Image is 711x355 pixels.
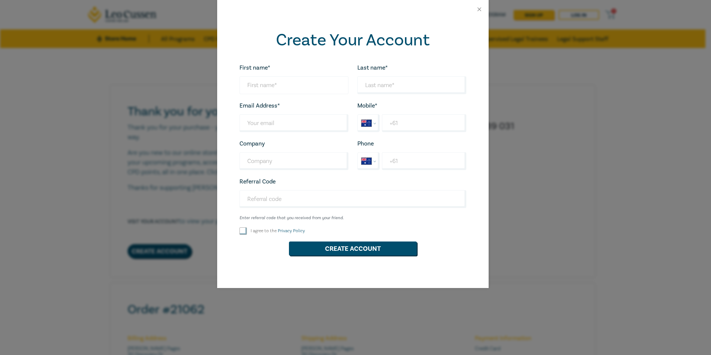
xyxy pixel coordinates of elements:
input: Last name* [357,76,466,94]
label: I agree to the [251,228,305,234]
button: Close [476,6,483,13]
input: Company [239,152,348,170]
label: Referral Code [239,178,276,185]
label: First name* [239,64,270,71]
label: Last name* [357,64,388,71]
input: Referral code [239,190,466,208]
input: Enter phone number [382,152,466,170]
input: Your email [239,114,348,132]
label: Mobile* [357,102,377,109]
h2: Create Your Account [239,31,466,50]
button: Create Account [289,242,417,256]
input: First name* [239,76,348,94]
label: Email Address* [239,102,280,109]
label: Phone [357,140,374,147]
a: Privacy Policy [278,228,305,234]
label: Company [239,140,265,147]
small: Enter referral code that you received from your friend. [239,215,466,221]
input: Enter Mobile number [382,114,466,132]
